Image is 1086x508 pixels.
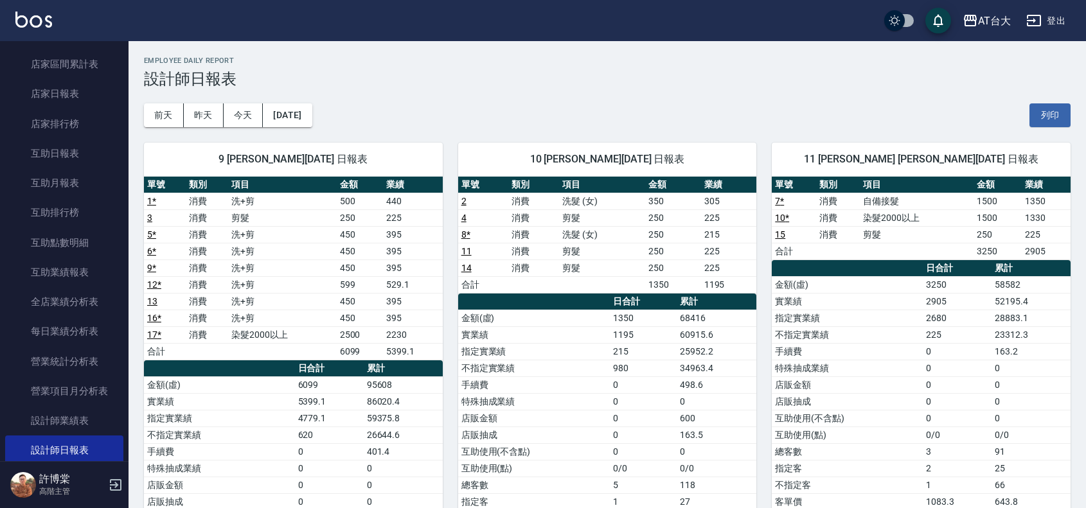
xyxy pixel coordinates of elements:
td: 洗+剪 [228,193,337,209]
a: 每日業績分析表 [5,317,123,346]
td: 450 [337,226,383,243]
td: 0 [992,410,1071,426]
td: 118 [677,477,756,493]
td: 店販金額 [772,376,923,393]
td: 洗+剪 [228,276,337,293]
th: 累計 [992,260,1071,277]
td: 5 [610,477,677,493]
th: 類別 [508,177,559,193]
td: 互助使用(點) [772,426,923,443]
td: 金額(虛) [772,276,923,293]
table: a dense table [772,177,1071,260]
td: 0/0 [610,460,677,477]
a: 互助月報表 [5,168,123,198]
td: 0 [992,360,1071,376]
td: 1195 [701,276,757,293]
a: 4 [461,213,467,223]
td: 1350 [610,310,677,326]
td: 0 [610,376,677,393]
td: 消費 [508,226,559,243]
td: 互助使用(不含點) [458,443,610,460]
td: 0 [923,343,992,360]
td: 2230 [383,326,443,343]
td: 23312.3 [992,326,1071,343]
td: 指定客 [772,460,923,477]
td: 4779.1 [295,410,364,426]
td: 手續費 [458,376,610,393]
td: 消費 [816,209,860,226]
td: 25952.2 [677,343,756,360]
td: 3250 [974,243,1022,259]
th: 單號 [772,177,816,193]
td: 225 [701,243,757,259]
td: 消費 [186,310,227,326]
td: 消費 [816,226,860,243]
td: 合計 [458,276,509,293]
td: 450 [337,293,383,310]
td: 2 [923,460,992,477]
td: 0 [610,410,677,426]
td: 1195 [610,326,677,343]
td: 互助使用(點) [458,460,610,477]
td: 金額(虛) [458,310,610,326]
td: 52195.4 [992,293,1071,310]
th: 業績 [1022,177,1071,193]
button: 昨天 [184,103,224,127]
td: 498.6 [677,376,756,393]
td: 68416 [677,310,756,326]
td: 250 [974,226,1022,243]
td: 250 [645,243,701,259]
td: 消費 [186,209,227,226]
td: 不指定實業績 [772,326,923,343]
td: 0 [923,360,992,376]
td: 0 [295,460,364,477]
th: 累計 [677,293,756,310]
td: 500 [337,193,383,209]
td: 250 [337,209,383,226]
th: 金額 [645,177,701,193]
a: 互助日報表 [5,139,123,168]
td: 95608 [364,376,443,393]
a: 14 [461,263,472,273]
td: 440 [383,193,443,209]
td: 不指定客 [772,477,923,493]
h3: 設計師日報表 [144,70,1071,88]
td: 染髮2000以上 [228,326,337,343]
td: 洗+剪 [228,226,337,243]
td: 86020.4 [364,393,443,410]
td: 消費 [508,193,559,209]
img: Logo [15,12,52,28]
th: 類別 [816,177,860,193]
td: 0/0 [992,426,1071,443]
button: save [925,8,951,33]
td: 450 [337,259,383,276]
h2: Employee Daily Report [144,57,1071,65]
th: 單號 [144,177,186,193]
td: 剪髮 [860,226,973,243]
td: 0 [923,376,992,393]
td: 0 [295,443,364,460]
td: 395 [383,259,443,276]
td: 0 [923,410,992,426]
span: 11 [PERSON_NAME] [PERSON_NAME][DATE] 日報表 [787,153,1055,166]
a: 店家排行榜 [5,109,123,139]
td: 0 [677,393,756,410]
td: 225 [923,326,992,343]
td: 消費 [186,293,227,310]
th: 項目 [559,177,645,193]
td: 163.5 [677,426,756,443]
th: 日合計 [610,293,677,310]
td: 消費 [508,209,559,226]
td: 395 [383,293,443,310]
td: 1500 [974,193,1022,209]
button: 登出 [1021,9,1071,33]
th: 項目 [228,177,337,193]
td: 6099 [295,376,364,393]
span: 9 [PERSON_NAME][DATE] 日報表 [159,153,427,166]
button: 前天 [144,103,184,127]
td: 0 [677,443,756,460]
td: 手續費 [772,343,923,360]
td: 3250 [923,276,992,293]
td: 250 [645,209,701,226]
td: 不指定實業績 [144,426,295,443]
